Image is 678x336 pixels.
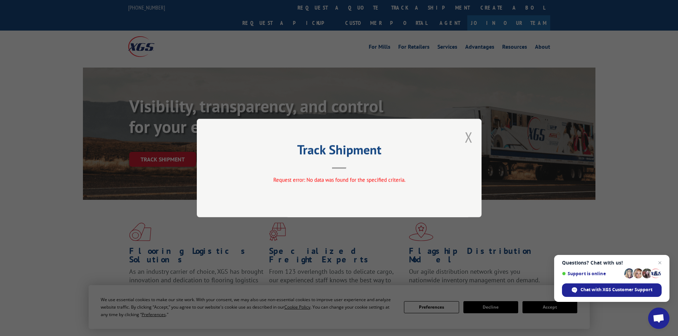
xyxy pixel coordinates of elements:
[273,176,405,183] span: Request error: No data was found for the specified criteria.
[580,287,652,293] span: Chat with XGS Customer Support
[562,283,662,297] div: Chat with XGS Customer Support
[562,271,622,276] span: Support is online
[232,145,446,158] h2: Track Shipment
[465,128,473,146] button: Close modal
[656,258,664,267] span: Close chat
[562,260,662,266] span: Questions? Chat with us!
[648,308,669,329] div: Open chat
